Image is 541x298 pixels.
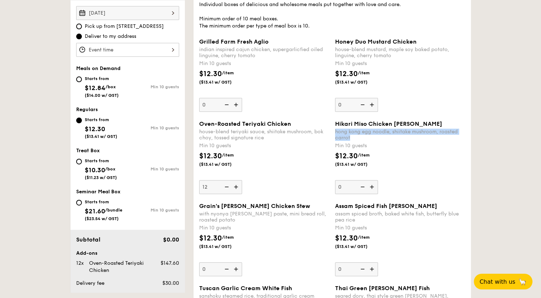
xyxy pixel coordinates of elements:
span: Grilled Farm Fresh Aglio [199,38,269,45]
span: Regulars [76,106,98,113]
span: Chat with us [479,278,515,285]
div: Add-ons [76,250,179,257]
span: /item [358,235,370,240]
input: Deliver to my address [76,34,82,39]
div: Starts from [85,199,122,205]
span: Thai Green [PERSON_NAME] Fish [335,285,430,292]
img: icon-add.58712e84.svg [231,98,242,111]
div: Starts from [85,117,117,123]
input: Honey Duo Mustard Chickenhouse-blend mustard, maple soy baked potato, linguine, cherry tomatoMin ... [335,98,378,112]
span: $12.30 [335,234,358,243]
div: assam spiced broth, baked white fish, butterfly blue pea rice [335,211,465,223]
span: Pick up from [STREET_ADDRESS] [85,23,164,30]
span: Grain's [PERSON_NAME] Chicken Stew [199,203,310,209]
span: Deliver to my address [85,33,136,40]
div: hong kong egg noodle, shiitake mushroom, roasted carrot [335,129,465,141]
span: Meals on Demand [76,65,121,71]
img: icon-reduce.1d2dbef1.svg [356,98,367,111]
input: Starts from$10.30/box($11.23 w/ GST)Min 10 guests [76,159,82,164]
span: /item [222,153,234,158]
input: Event date [76,6,179,20]
span: Honey Duo Mustard Chicken [335,38,417,45]
span: ($13.41 w/ GST) [199,162,248,167]
div: house-blend mustard, maple soy baked potato, linguine, cherry tomato [335,46,465,59]
input: Grain's [PERSON_NAME] Chicken Stewwith nyonya [PERSON_NAME] paste, mini bread roll, roasted potat... [199,262,242,276]
div: Min 10 guests [335,60,465,67]
img: icon-reduce.1d2dbef1.svg [356,262,367,276]
span: ($11.23 w/ GST) [85,175,117,180]
input: Starts from$12.84/box($14.00 w/ GST)Min 10 guests [76,76,82,82]
input: Hikari Miso Chicken [PERSON_NAME]hong kong egg noodle, shiitake mushroom, roasted carrotMin 10 gu... [335,180,378,194]
div: Min 10 guests [128,167,179,172]
div: Starts from [85,76,119,81]
span: $12.30 [199,70,222,78]
div: indian inspired cajun chicken, supergarlicfied oiled linguine, cherry tomato [199,46,329,59]
div: with nyonya [PERSON_NAME] paste, mini bread roll, roasted potato [199,211,329,223]
span: $12.30 [335,152,358,160]
span: ($13.41 w/ GST) [199,244,248,249]
span: Tuscan Garlic Cream White Fish [199,285,292,292]
div: Min 10 guests [335,224,465,232]
span: Assam Spiced Fish [PERSON_NAME] [335,203,437,209]
span: ($23.54 w/ GST) [85,216,119,221]
span: /box [105,167,115,172]
span: $12.84 [85,84,105,92]
img: icon-reduce.1d2dbef1.svg [221,180,231,194]
img: icon-add.58712e84.svg [367,180,378,194]
img: icon-add.58712e84.svg [231,262,242,276]
span: Seminar Meal Box [76,189,121,195]
span: ($13.41 w/ GST) [85,134,117,139]
div: Starts from [85,158,117,164]
div: Min 10 guests [199,142,329,149]
span: $12.30 [85,125,105,133]
input: Event time [76,43,179,57]
img: icon-add.58712e84.svg [367,98,378,111]
input: Assam Spiced Fish [PERSON_NAME]assam spiced broth, baked white fish, butterfly blue pea riceMin 1... [335,262,378,276]
div: 12x [73,260,86,267]
span: $12.30 [335,70,358,78]
div: Min 10 guests [335,142,465,149]
span: 🦙 [518,278,527,286]
span: Treat Box [76,148,100,154]
input: Oven-Roasted Teriyaki Chickenhouse-blend teriyaki sauce, shiitake mushroom, bok choy, tossed sign... [199,180,242,194]
span: $30.00 [162,280,179,286]
div: Min 10 guests [199,60,329,67]
span: Subtotal [76,236,100,243]
span: ($13.41 w/ GST) [335,162,384,167]
span: /box [105,84,116,89]
span: /bundle [105,208,122,213]
input: Pick up from [STREET_ADDRESS] [76,24,82,29]
span: Delivery fee [76,280,104,286]
div: Min 10 guests [128,125,179,130]
img: icon-reduce.1d2dbef1.svg [221,262,231,276]
input: Starts from$21.60/bundle($23.54 w/ GST)Min 10 guests [76,200,82,205]
span: ($13.41 w/ GST) [335,79,384,85]
button: Chat with us🦙 [474,274,532,289]
span: Hikari Miso Chicken [PERSON_NAME] [335,120,442,127]
img: icon-reduce.1d2dbef1.svg [356,180,367,194]
img: icon-reduce.1d2dbef1.svg [221,98,231,111]
span: ($14.00 w/ GST) [85,93,119,98]
div: Min 10 guests [128,84,179,89]
input: Grilled Farm Fresh Aglioindian inspired cajun chicken, supergarlicfied oiled linguine, cherry tom... [199,98,242,112]
span: $12.30 [199,152,222,160]
div: Individual boxes of delicious and wholesome meals put together with love and care. Minimum order ... [199,1,465,30]
span: $0.00 [163,236,179,243]
div: house-blend teriyaki sauce, shiitake mushroom, bok choy, tossed signature rice [199,129,329,141]
img: icon-add.58712e84.svg [231,180,242,194]
span: $147.60 [160,260,179,266]
span: ($13.41 w/ GST) [199,79,248,85]
span: /item [222,235,234,240]
img: icon-add.58712e84.svg [367,262,378,276]
span: $21.60 [85,207,105,215]
span: /item [222,70,234,75]
div: Min 10 guests [128,208,179,213]
div: Oven-Roasted Teriyaki Chicken [86,260,151,274]
div: Min 10 guests [199,224,329,232]
span: /item [358,153,370,158]
span: ($13.41 w/ GST) [335,244,384,249]
input: Starts from$12.30($13.41 w/ GST)Min 10 guests [76,118,82,123]
span: /item [358,70,370,75]
span: Oven-Roasted Teriyaki Chicken [199,120,291,127]
span: $10.30 [85,166,105,174]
